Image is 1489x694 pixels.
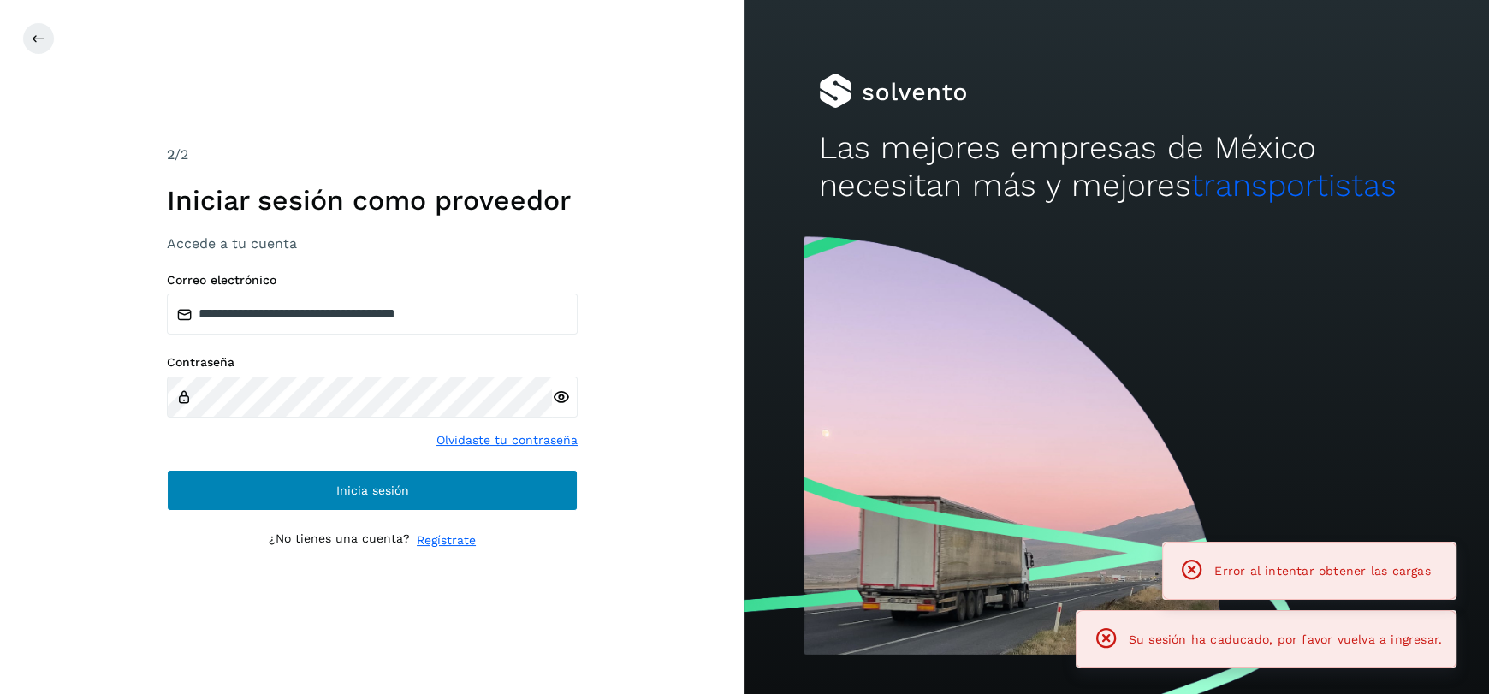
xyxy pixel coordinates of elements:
button: Inicia sesión [167,470,578,511]
a: Regístrate [417,531,476,549]
a: Olvidaste tu contraseña [436,431,578,449]
span: 2 [167,146,175,163]
h2: Las mejores empresas de México necesitan más y mejores [819,129,1415,205]
p: ¿No tienes una cuenta? [269,531,410,549]
label: Contraseña [167,355,578,370]
span: Su sesión ha caducado, por favor vuelva a ingresar. [1129,632,1442,646]
span: Inicia sesión [336,484,409,496]
span: transportistas [1191,167,1397,204]
span: Error al intentar obtener las cargas [1214,564,1430,578]
h1: Iniciar sesión como proveedor [167,184,578,217]
div: /2 [167,145,578,165]
h3: Accede a tu cuenta [167,235,578,252]
label: Correo electrónico [167,273,578,288]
